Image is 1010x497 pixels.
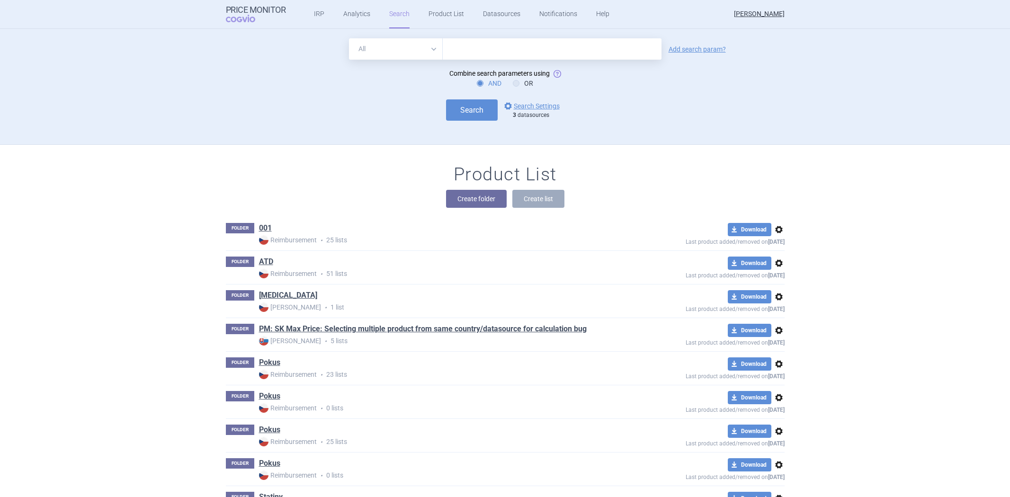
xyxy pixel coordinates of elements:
strong: [DATE] [768,373,785,380]
h1: Pokus [259,391,280,403]
p: FOLDER [226,324,254,334]
img: CZ [259,302,268,312]
p: FOLDER [226,290,254,301]
a: Price MonitorCOGVIO [226,5,286,23]
label: AND [477,79,501,88]
img: CZ [259,235,268,245]
h1: Pokus [259,425,280,437]
i: • [317,471,326,480]
i: • [317,404,326,413]
button: Search [446,99,498,121]
strong: [DATE] [768,474,785,480]
button: Download [728,257,771,270]
strong: Reimbursement [259,269,317,278]
i: • [321,337,331,346]
strong: Reimbursement [259,470,317,480]
button: Create folder [446,190,507,208]
a: Search Settings [502,100,560,112]
img: CZ [259,269,268,278]
button: Create list [512,190,564,208]
img: CZ [259,437,268,446]
p: FOLDER [226,357,254,368]
a: PM: SK Max Price: Selecting multiple product from same country/datasource for calculation bug [259,324,587,334]
strong: [DATE] [768,306,785,312]
strong: [DATE] [768,407,785,413]
div: datasources [513,112,564,119]
span: Combine search parameters using [449,70,550,77]
p: Last product added/removed on [617,471,785,480]
a: Pokus [259,458,280,469]
p: Last product added/removed on [617,270,785,279]
p: Last product added/removed on [617,303,785,312]
button: Download [728,324,771,337]
h1: PM: SK Max Price: Selecting multiple product from same country/datasource for calculation bug [259,324,587,336]
img: CZ [259,403,268,413]
button: Download [728,391,771,404]
p: Last product added/removed on [617,371,785,380]
p: 25 lists [259,235,617,245]
h1: Pokus [259,357,280,370]
strong: Reimbursement [259,370,317,379]
a: [MEDICAL_DATA] [259,290,317,301]
strong: [DATE] [768,272,785,279]
i: • [321,303,331,312]
a: ATD [259,257,273,267]
i: • [317,370,326,380]
a: Pokus [259,357,280,368]
p: 51 lists [259,269,617,279]
p: Last product added/removed on [617,404,785,413]
p: FOLDER [226,223,254,233]
p: Last product added/removed on [617,236,785,245]
button: Download [728,357,771,371]
h1: Pokus [259,458,280,470]
a: Add search param? [669,46,726,53]
p: 23 lists [259,370,617,380]
strong: [PERSON_NAME] [259,336,321,346]
strong: Price Monitor [226,5,286,15]
p: FOLDER [226,425,254,435]
strong: Reimbursement [259,235,317,245]
p: 0 lists [259,470,617,480]
a: Pokus [259,391,280,401]
label: OR [513,79,533,88]
p: FOLDER [226,458,254,469]
i: • [317,236,326,245]
a: Pokus [259,425,280,435]
img: SK [259,336,268,346]
strong: 3 [513,112,516,118]
h1: Product List [454,164,557,186]
img: CZ [259,370,268,379]
h1: 001 [259,223,272,235]
strong: Reimbursement [259,437,317,446]
p: FOLDER [226,257,254,267]
p: 25 lists [259,437,617,447]
a: 001 [259,223,272,233]
strong: [DATE] [768,239,785,245]
strong: [DATE] [768,440,785,447]
strong: [PERSON_NAME] [259,302,321,312]
button: Download [728,458,771,471]
button: Download [728,425,771,438]
i: • [317,437,326,447]
button: Download [728,223,771,236]
strong: Reimbursement [259,403,317,413]
i: • [317,269,326,279]
p: 0 lists [259,403,617,413]
h1: ATD [259,257,273,269]
p: 1 list [259,302,617,312]
p: 5 lists [259,336,617,346]
img: CZ [259,470,268,480]
strong: [DATE] [768,339,785,346]
p: FOLDER [226,391,254,401]
h1: Humira [259,290,317,302]
p: Last product added/removed on [617,438,785,447]
p: Last product added/removed on [617,337,785,346]
button: Download [728,290,771,303]
span: COGVIO [226,15,268,22]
